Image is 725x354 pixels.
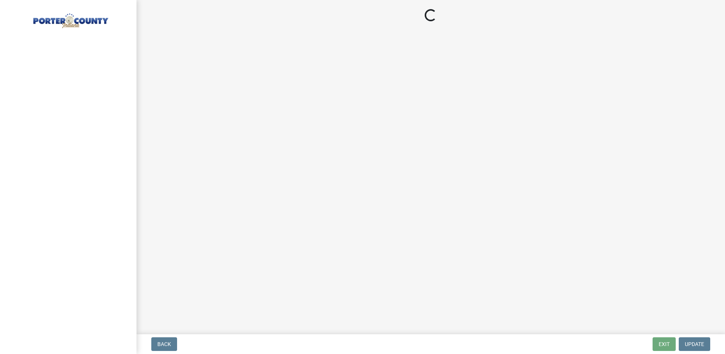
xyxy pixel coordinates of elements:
button: Exit [653,337,676,351]
span: Back [157,341,171,347]
img: Porter County, Indiana [15,8,124,29]
span: Update [685,341,704,347]
button: Back [151,337,177,351]
button: Update [679,337,710,351]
